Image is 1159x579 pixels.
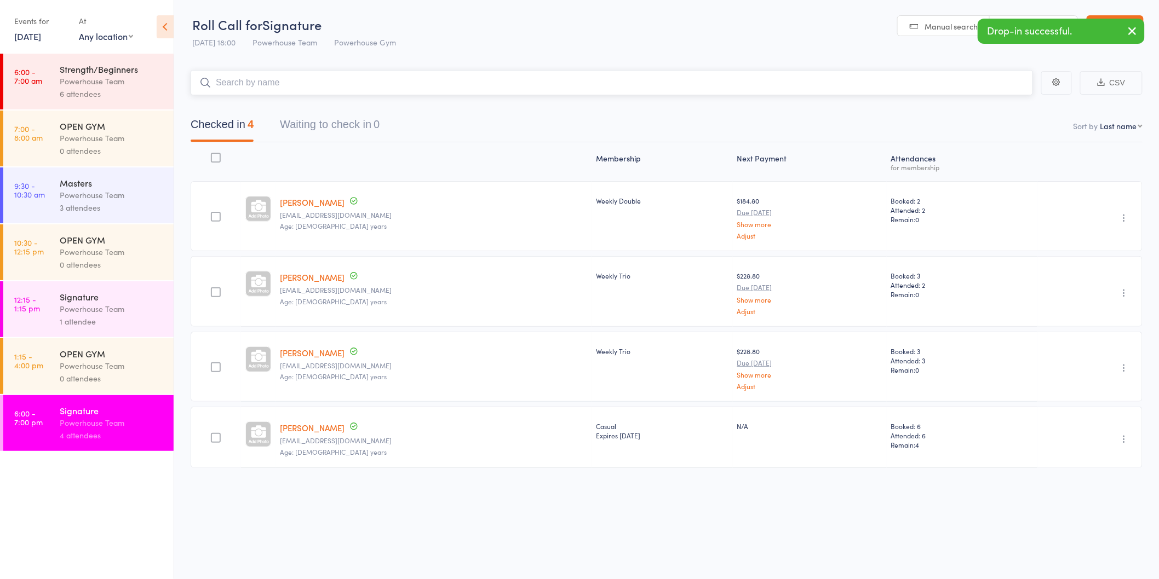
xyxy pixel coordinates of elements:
div: 0 [374,118,380,130]
a: Exit roll call [1087,15,1144,37]
div: N/A [737,421,882,431]
div: Masters [60,177,164,189]
div: Atten­dances [887,147,1038,176]
a: 12:15 -1:15 pmSignaturePowerhouse Team1 attendee [3,281,174,337]
div: Drop-in successful. [978,19,1145,44]
span: Age: [DEMOGRAPHIC_DATA] years [280,297,387,306]
button: CSV [1080,71,1143,95]
div: Powerhouse Team [60,303,164,315]
label: Sort by [1074,120,1098,131]
div: $228.80 [737,271,882,314]
a: 10:30 -12:15 pmOPEN GYMPowerhouse Team0 attendees [3,224,174,280]
div: 0 attendees [60,144,164,157]
time: 7:00 - 8:00 am [14,124,43,142]
div: Strength/Beginners [60,63,164,75]
a: Adjust [737,308,882,315]
a: 6:00 -7:00 pmSignaturePowerhouse Team4 attendees [3,395,174,451]
small: mpbolton4@gmail.com [280,211,588,219]
div: Powerhouse Team [60,189,164,201]
div: 1 attendee [60,315,164,328]
span: Remain: [891,215,1034,224]
span: 0 [916,215,920,224]
span: Booked: 6 [891,421,1034,431]
span: Remain: [891,289,1034,299]
div: 4 [248,118,254,130]
small: mailkochardy@yahoo.com [280,286,588,294]
time: 12:15 - 1:15 pm [14,295,40,312]
span: Booked: 3 [891,271,1034,280]
span: Attended: 3 [891,356,1034,365]
div: 4 attendees [60,429,164,442]
span: Attended: 2 [891,280,1034,289]
div: 0 attendees [60,258,164,271]
input: Search by name [191,70,1033,95]
div: Expires [DATE] [596,431,728,440]
div: Weekly Trio [596,346,728,356]
div: At [79,12,133,30]
a: [PERSON_NAME] [280,271,345,283]
div: Signature [60,404,164,416]
small: philippalouey@gmail.com [280,362,588,369]
div: 0 attendees [60,372,164,385]
div: OPEN GYM [60,234,164,246]
a: [DATE] [14,30,41,42]
span: Age: [DEMOGRAPHIC_DATA] years [280,372,387,381]
span: 4 [916,440,920,449]
div: Last name [1100,120,1137,131]
span: Manual search [925,21,978,32]
a: [PERSON_NAME] [280,347,345,358]
a: Adjust [737,383,882,390]
span: Remain: [891,440,1034,449]
a: Show more [737,296,882,303]
span: Signature [262,15,322,33]
a: 6:00 -7:00 amStrength/BeginnersPowerhouse Team6 attendees [3,54,174,109]
time: 6:00 - 7:00 am [14,67,42,85]
a: 7:00 -8:00 amOPEN GYMPowerhouse Team0 attendees [3,111,174,166]
span: Attended: 2 [891,205,1034,215]
time: 6:00 - 7:00 pm [14,409,43,426]
small: Due [DATE] [737,283,882,291]
div: Events for [14,12,68,30]
a: Show more [737,221,882,228]
div: Powerhouse Team [60,416,164,429]
a: [PERSON_NAME] [280,196,345,208]
a: 1:15 -4:00 pmOPEN GYMPowerhouse Team0 attendees [3,338,174,394]
span: Age: [DEMOGRAPHIC_DATA] years [280,221,387,230]
span: Powerhouse Team [253,37,317,48]
div: 3 attendees [60,201,164,214]
span: Roll Call for [192,15,262,33]
div: for membership [891,164,1034,171]
div: Powerhouse Team [60,75,164,88]
div: Weekly Trio [596,271,728,280]
span: Booked: 2 [891,196,1034,205]
div: Next Payment [733,147,887,176]
div: $228.80 [737,346,882,390]
span: 0 [916,365,920,374]
small: Due [DATE] [737,209,882,216]
span: Age: [DEMOGRAPHIC_DATA] years [280,447,387,456]
small: bolton3@iinet.net.au [280,437,588,444]
div: Signature [60,291,164,303]
span: [DATE] 18:00 [192,37,236,48]
a: [PERSON_NAME] [280,422,345,433]
a: Show more [737,371,882,378]
time: 10:30 - 12:15 pm [14,238,44,256]
div: Powerhouse Team [60,360,164,372]
small: Due [DATE] [737,359,882,367]
button: Waiting to check in0 [280,113,380,142]
span: Powerhouse Gym [334,37,396,48]
div: 6 attendees [60,88,164,100]
div: Casual [596,421,728,440]
div: Powerhouse Team [60,132,164,144]
div: $184.80 [737,196,882,239]
div: OPEN GYM [60,120,164,132]
time: 9:30 - 10:30 am [14,181,45,199]
button: Checked in4 [191,113,254,142]
span: Booked: 3 [891,346,1034,356]
span: 0 [916,289,920,299]
div: Membership [592,147,732,176]
div: Powerhouse Team [60,246,164,258]
div: OPEN GYM [60,348,164,360]
div: Weekly Double [596,196,728,205]
time: 1:15 - 4:00 pm [14,352,43,369]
